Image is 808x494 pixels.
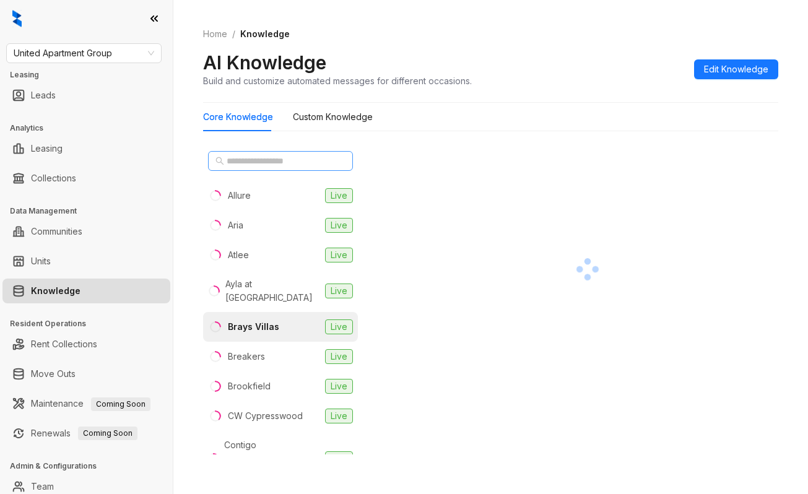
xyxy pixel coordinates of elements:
[228,379,271,393] div: Brookfield
[228,409,303,423] div: CW Cypresswood
[2,279,170,303] li: Knowledge
[78,427,137,440] span: Coming Soon
[10,206,173,217] h3: Data Management
[228,219,243,232] div: Aria
[31,421,137,446] a: RenewalsComing Soon
[31,332,97,357] a: Rent Collections
[325,451,353,466] span: Live
[2,421,170,446] li: Renewals
[31,219,82,244] a: Communities
[31,362,76,386] a: Move Outs
[10,69,173,80] h3: Leasing
[10,123,173,134] h3: Analytics
[203,51,326,74] h2: AI Knowledge
[325,218,353,233] span: Live
[10,318,173,329] h3: Resident Operations
[31,279,80,303] a: Knowledge
[31,166,76,191] a: Collections
[228,350,265,363] div: Breakers
[31,136,63,161] a: Leasing
[12,10,22,27] img: logo
[232,27,235,41] li: /
[704,63,768,76] span: Edit Knowledge
[228,320,279,334] div: Brays Villas
[224,438,320,479] div: Contigo [PERSON_NAME][GEOGRAPHIC_DATA]
[325,409,353,423] span: Live
[325,188,353,203] span: Live
[10,461,173,472] h3: Admin & Configurations
[293,110,373,124] div: Custom Knowledge
[203,110,273,124] div: Core Knowledge
[240,28,290,39] span: Knowledge
[325,379,353,394] span: Live
[215,157,224,165] span: search
[31,249,51,274] a: Units
[2,362,170,386] li: Move Outs
[325,284,353,298] span: Live
[91,397,150,411] span: Coming Soon
[14,44,154,63] span: United Apartment Group
[201,27,230,41] a: Home
[325,319,353,334] span: Live
[203,74,472,87] div: Build and customize automated messages for different occasions.
[31,83,56,108] a: Leads
[228,189,251,202] div: Allure
[2,136,170,161] li: Leasing
[694,59,778,79] button: Edit Knowledge
[2,332,170,357] li: Rent Collections
[2,83,170,108] li: Leads
[325,248,353,262] span: Live
[2,391,170,416] li: Maintenance
[228,248,249,262] div: Atlee
[2,249,170,274] li: Units
[325,349,353,364] span: Live
[2,166,170,191] li: Collections
[225,277,320,305] div: Ayla at [GEOGRAPHIC_DATA]
[2,219,170,244] li: Communities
